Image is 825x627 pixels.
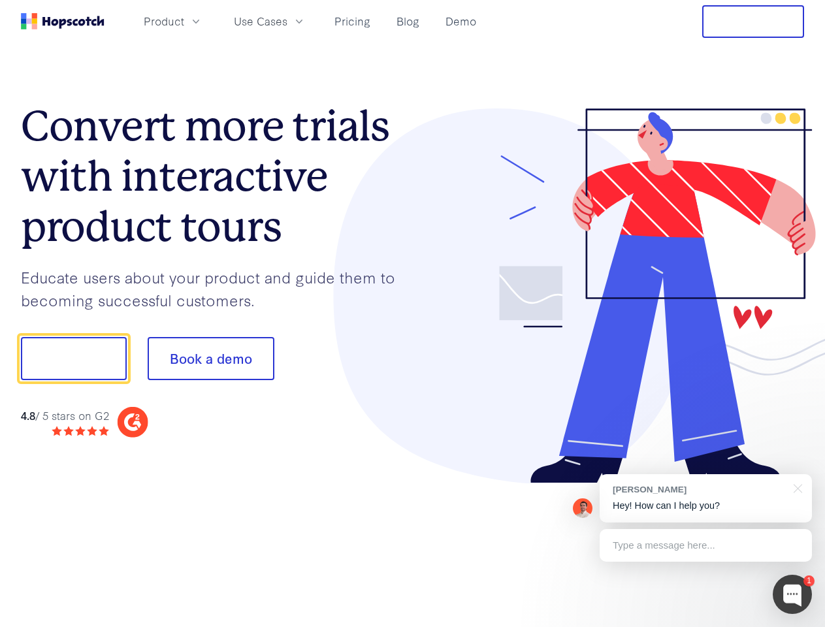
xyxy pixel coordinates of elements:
a: Demo [440,10,481,32]
p: Hey! How can I help you? [613,499,799,513]
a: Blog [391,10,425,32]
div: Type a message here... [600,529,812,562]
span: Product [144,13,184,29]
button: Book a demo [148,337,274,380]
strong: 4.8 [21,408,35,423]
a: Home [21,13,105,29]
button: Use Cases [226,10,314,32]
a: Pricing [329,10,376,32]
div: 1 [803,575,815,587]
img: Mark Spera [573,498,592,518]
p: Educate users about your product and guide them to becoming successful customers. [21,266,413,311]
button: Product [136,10,210,32]
button: Show me! [21,337,127,380]
div: [PERSON_NAME] [613,483,786,496]
span: Use Cases [234,13,287,29]
button: Free Trial [702,5,804,38]
div: / 5 stars on G2 [21,408,109,424]
h1: Convert more trials with interactive product tours [21,101,413,251]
